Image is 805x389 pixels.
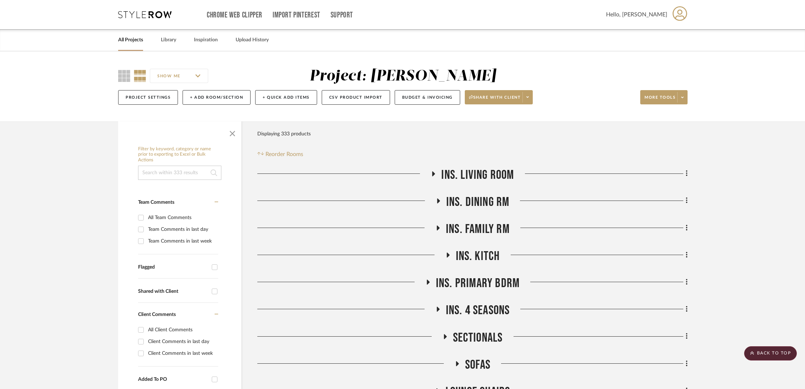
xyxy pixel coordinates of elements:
button: + Quick Add Items [255,90,317,105]
span: Ins. 4 Seasons [446,303,510,318]
a: Support [331,12,353,18]
button: More tools [640,90,688,104]
a: Library [161,35,176,45]
div: All Client Comments [148,324,216,336]
button: Reorder Rooms [257,150,303,159]
span: Share with client [469,95,521,105]
button: + Add Room/Section [183,90,251,105]
button: Close [225,125,240,139]
span: Team Comments [138,200,174,205]
span: Ins. Living Room [441,167,514,183]
h6: Filter by keyword, category or name prior to exporting to Excel or Bulk Actions [138,146,221,163]
span: Hello, [PERSON_NAME] [606,10,667,19]
a: Import Pinterest [273,12,320,18]
div: Team Comments in last week [148,235,216,247]
span: Ins. Dining Rm [446,194,510,210]
span: More tools [644,95,675,105]
div: All Team Comments [148,212,216,223]
div: Client Comments in last week [148,348,216,359]
a: Upload History [236,35,269,45]
a: Chrome Web Clipper [207,12,262,18]
scroll-to-top-button: BACK TO TOP [744,346,797,361]
span: Ins. Family Rm [446,222,510,237]
div: Flagged [138,264,208,270]
a: All Projects [118,35,143,45]
input: Search within 333 results [138,166,221,180]
span: Sofas [465,357,490,373]
div: Added To PO [138,377,208,383]
div: Project: [PERSON_NAME] [310,69,496,84]
button: Budget & Invoicing [395,90,460,105]
div: Shared with Client [138,289,208,295]
button: Share with client [465,90,533,104]
div: Team Comments in last day [148,224,216,235]
button: CSV Product Import [322,90,390,105]
span: Sectionals [453,330,503,346]
span: Ins. Kitch [456,249,500,264]
span: Client Comments [138,312,176,317]
button: Project Settings [118,90,178,105]
span: Reorder Rooms [265,150,303,159]
div: Displaying 333 products [257,127,311,141]
div: Client Comments in last day [148,336,216,347]
a: Inspiration [194,35,218,45]
span: Ins. Primary Bdrm [436,276,520,291]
